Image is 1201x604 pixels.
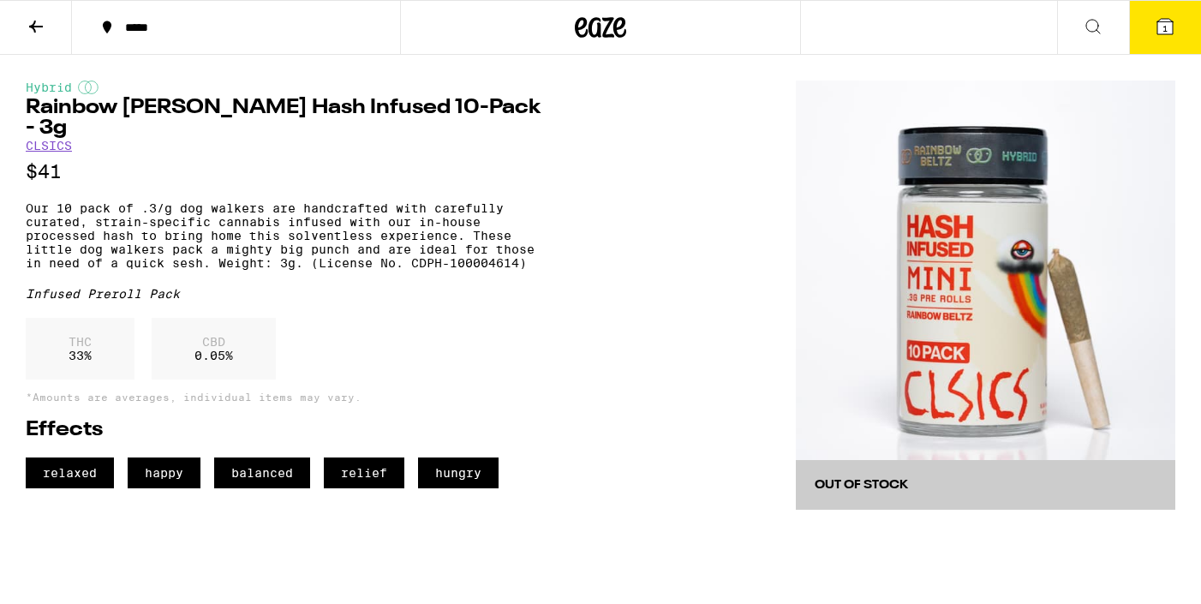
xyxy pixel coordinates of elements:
div: Infused Preroll Pack [26,287,543,301]
button: 1 [1129,1,1201,54]
a: CLSICS [26,139,72,152]
span: Out of Stock [815,479,908,491]
span: hungry [418,457,499,488]
img: hybridColor.svg [78,81,99,94]
p: Our 10 pack of .3/g dog walkers are handcrafted with carefully curated, strain-specific cannabis ... [26,201,543,270]
span: balanced [214,457,310,488]
span: relaxed [26,457,114,488]
h1: Rainbow [PERSON_NAME] Hash Infused 10-Pack - 3g [26,98,543,139]
p: $41 [26,161,543,182]
p: *Amounts are averages, individual items may vary. [26,392,543,403]
span: happy [128,457,200,488]
span: relief [324,457,404,488]
img: CLSICS - Rainbow Beltz Hash Infused 10-Pack - 3g [796,81,1175,460]
span: 1 [1162,23,1168,33]
div: Hybrid [26,81,543,94]
h2: Effects [26,420,543,440]
p: THC [69,335,92,349]
button: Out of Stock [796,460,1175,510]
p: CBD [194,335,233,349]
div: 33 % [26,318,134,380]
div: 0.05 % [152,318,276,380]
